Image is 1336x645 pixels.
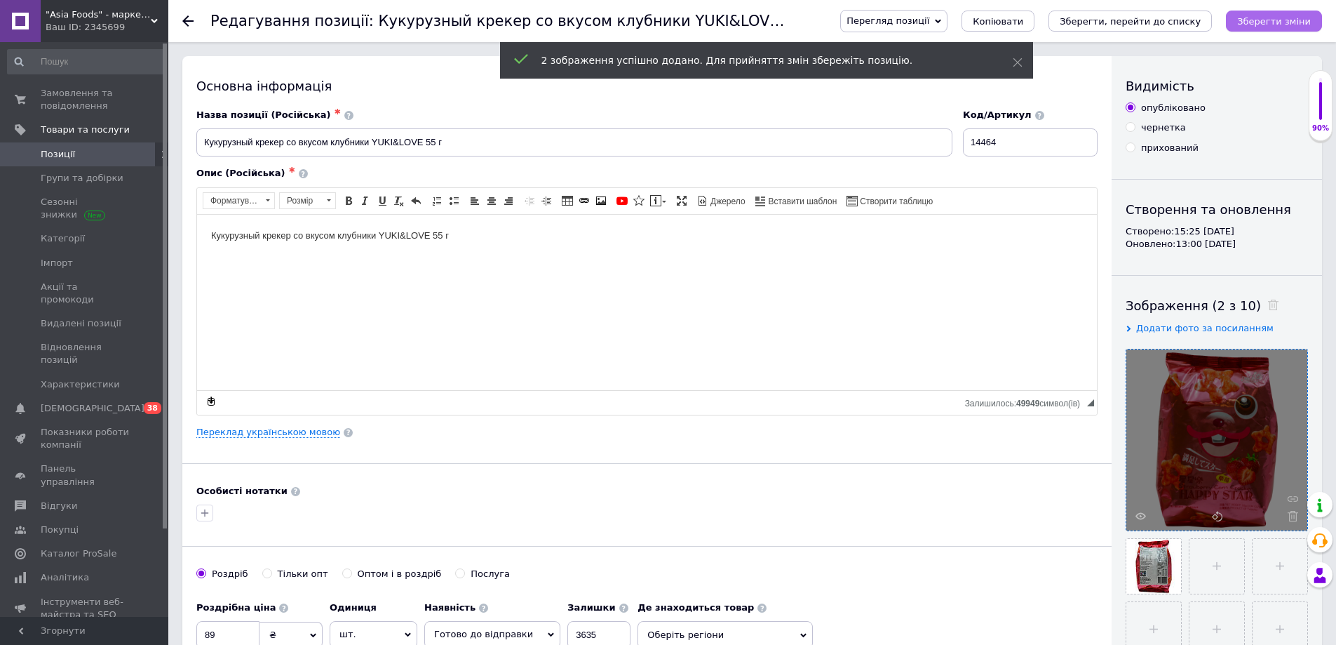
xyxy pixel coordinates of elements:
[289,166,295,175] span: ✱
[196,77,1098,95] div: Основна інформація
[1087,399,1094,406] span: Потягніть для зміни розмірів
[1226,11,1322,32] button: Зберегти зміни
[1141,121,1186,134] div: чернетка
[567,602,615,613] b: Залишки
[41,524,79,536] span: Покупці
[391,193,407,208] a: Видалити форматування
[41,87,130,112] span: Замовлення та повідомлення
[182,15,194,27] div: Повернутися назад
[467,193,483,208] a: По лівому краю
[648,193,668,208] a: Вставити повідомлення
[341,193,356,208] a: Жирний (Ctrl+B)
[335,107,341,117] span: ✱
[576,193,592,208] a: Вставити/Редагувати посилання (Ctrl+L)
[753,193,839,208] a: Вставити шаблон
[614,193,630,208] a: Додати відео з YouTube
[196,427,340,438] a: Переклад українською мовою
[965,395,1087,408] div: Кiлькiсть символiв
[522,193,537,208] a: Зменшити відступ
[471,568,510,580] div: Послуга
[46,21,168,34] div: Ваш ID: 2345699
[1126,201,1308,218] div: Створення та оновлення
[973,16,1023,27] span: Копіювати
[41,402,144,415] span: [DEMOGRAPHIC_DATA]
[144,402,161,414] span: 38
[844,193,935,208] a: Створити таблицю
[501,193,516,208] a: По правому краю
[1126,297,1308,314] div: Зображення (2 з 10)
[212,568,248,580] div: Роздріб
[434,629,533,639] span: Готово до відправки
[41,257,73,270] span: Імпорт
[1141,142,1199,154] div: прихований
[279,192,336,209] a: Розмір
[846,15,929,26] span: Перегляд позиції
[203,394,219,409] a: Зробити резервну копію зараз
[46,8,151,21] span: "Asia Foods" - маркет азійських продуктів
[196,486,288,496] b: Особисті нотатки
[41,281,130,306] span: Акції та промокоди
[539,193,554,208] a: Збільшити відступ
[1126,238,1308,251] div: Оновлено: 13:00 [DATE]
[41,378,120,391] span: Характеристики
[1237,16,1311,27] i: Зберегти зміни
[197,215,1097,390] iframe: Редактор, F5DBC670-980B-4B91-A3B2-7102293B7946
[358,193,373,208] a: Курсив (Ctrl+I)
[674,193,689,208] a: Максимізувати
[330,602,377,613] b: Одиниця
[408,193,424,208] a: Повернути (Ctrl+Z)
[1126,77,1308,95] div: Видимість
[424,602,475,613] b: Наявність
[961,11,1034,32] button: Копіювати
[41,172,123,185] span: Групи та добірки
[41,196,130,221] span: Сезонні знижки
[41,571,89,584] span: Аналітика
[196,109,331,120] span: Назва позиції (Російська)
[429,193,445,208] a: Вставити/видалити нумерований список
[41,596,130,621] span: Інструменти веб-майстра та SEO
[203,193,261,208] span: Форматування
[203,192,275,209] a: Форматування
[41,317,121,330] span: Видалені позиції
[1136,323,1274,333] span: Додати фото за посиланням
[1309,124,1332,133] div: 90%
[375,193,390,208] a: Підкреслений (Ctrl+U)
[484,193,499,208] a: По центру
[446,193,461,208] a: Вставити/видалити маркований список
[631,193,647,208] a: Вставити іконку
[1126,225,1308,238] div: Створено: 15:25 [DATE]
[1016,399,1039,408] span: 49949
[41,148,75,161] span: Позиції
[1309,70,1332,141] div: 90% Якість заповнення
[41,500,77,512] span: Відгуки
[708,196,745,208] span: Джерело
[196,602,276,613] b: Роздрібна ціна
[41,341,130,366] span: Відновлення позицій
[767,196,837,208] span: Вставити шаблон
[637,602,754,613] b: Де знаходиться товар
[196,128,952,157] input: Наприклад, H&M жіноча сукня зелена 38 розмір вечірня максі з блискітками
[541,53,978,67] div: 2 зображення успішно додано. Для прийняття змін збережіть позицію.
[196,168,285,178] span: Опис (Російська)
[1060,16,1201,27] i: Зберегти, перейти до списку
[695,193,748,208] a: Джерело
[593,193,609,208] a: Зображення
[7,49,166,74] input: Пошук
[560,193,575,208] a: Таблиця
[41,547,116,560] span: Каталог ProSale
[41,232,85,245] span: Категорії
[41,463,130,488] span: Панель управління
[41,124,130,136] span: Товари та послуги
[358,568,442,580] div: Оптом і в роздріб
[210,13,815,29] h1: Редагування позиції: Кукурузный крекер со вкусом клубники YUKI&LOVE 55 г
[1048,11,1212,32] button: Зберегти, перейти до списку
[1141,102,1206,114] div: опубліковано
[41,426,130,451] span: Показники роботи компанії
[858,196,933,208] span: Створити таблицю
[278,568,328,580] div: Тільки опт
[963,109,1032,120] span: Код/Артикул
[280,193,322,208] span: Розмір
[269,630,276,640] span: ₴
